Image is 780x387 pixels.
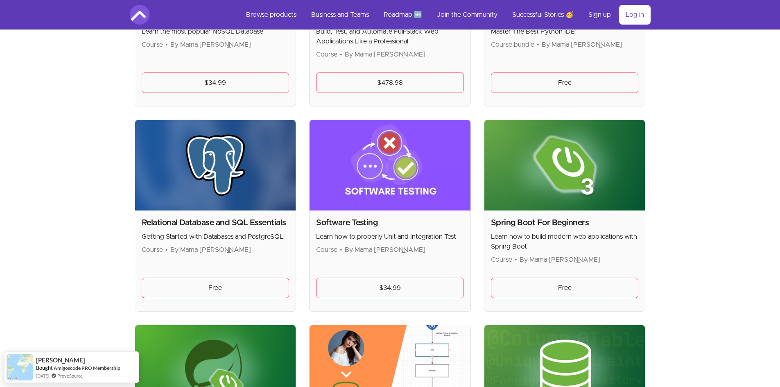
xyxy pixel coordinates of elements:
[316,232,464,242] p: Learn how to properly Unit and Integration Test
[619,5,651,25] a: Log in
[142,278,289,298] a: Free
[345,51,425,58] span: By Mama [PERSON_NAME]
[142,27,289,36] p: Learn the most popular NoSQL Database
[316,217,464,229] h2: Software Testing
[520,256,600,263] span: By Mama [PERSON_NAME]
[130,5,149,25] img: Amigoscode logo
[310,120,470,210] img: Product image for Software Testing
[491,72,639,93] a: Free
[135,120,296,210] img: Product image for Relational Database and SQL Essentials
[142,232,289,242] p: Getting Started with Databases and PostgreSQL
[506,5,580,25] a: Successful Stories 🥳
[491,27,639,36] p: Master The Best Python IDE
[345,247,425,253] span: By Mama [PERSON_NAME]
[142,247,163,253] span: Course
[491,41,534,48] span: Course bundle
[582,5,617,25] a: Sign up
[491,217,639,229] h2: Spring Boot For Beginners
[240,5,303,25] a: Browse products
[491,278,639,298] a: Free
[316,72,464,93] a: $478.98
[170,247,251,253] span: By Mama [PERSON_NAME]
[170,41,251,48] span: By Mama [PERSON_NAME]
[377,5,429,25] a: Roadmap 🆕
[340,51,342,58] span: •
[491,232,639,251] p: Learn how to build modern web applications with Spring Boot
[316,247,337,253] span: Course
[36,364,53,371] span: Bought
[36,372,49,379] span: [DATE]
[57,372,83,379] a: ProveSource
[305,5,375,25] a: Business and Teams
[142,41,163,48] span: Course
[542,41,622,48] span: By Mama [PERSON_NAME]
[165,247,168,253] span: •
[7,354,33,380] img: provesource social proof notification image
[142,217,289,229] h2: Relational Database and SQL Essentials
[142,72,289,93] a: $34.99
[484,120,645,210] img: Product image for Spring Boot For Beginners
[316,278,464,298] a: $34.99
[240,5,651,25] nav: Main
[54,364,120,371] a: Amigoscode PRO Membership
[340,247,342,253] span: •
[491,256,512,263] span: Course
[36,357,85,364] span: [PERSON_NAME]
[515,256,517,263] span: •
[165,41,168,48] span: •
[430,5,504,25] a: Join the Community
[316,51,337,58] span: Course
[537,41,539,48] span: •
[316,27,464,46] p: Build, Test, and Automate Full-Stack Web Applications Like a Professional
